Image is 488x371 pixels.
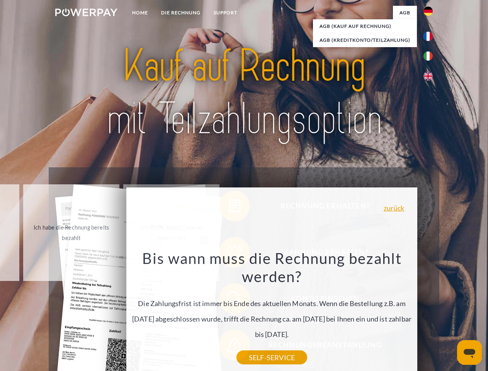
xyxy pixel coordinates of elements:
a: AGB (Kauf auf Rechnung) [313,19,417,33]
div: Ich habe die Rechnung bereits bezahlt [28,222,115,243]
a: AGB (Kreditkonto/Teilzahlung) [313,33,417,47]
img: it [423,51,433,61]
a: SUPPORT [207,6,244,20]
a: agb [393,6,417,20]
a: zurück [384,204,404,211]
a: SELF-SERVICE [236,351,307,364]
h3: Bis wann muss die Rechnung bezahlt werden? [131,249,413,286]
div: Die Zahlungsfrist ist immer bis Ende des aktuellen Monats. Wenn die Bestellung z.B. am [DATE] abg... [131,249,413,357]
img: fr [423,32,433,41]
img: de [423,7,433,16]
iframe: Schaltfläche zum Öffnen des Messaging-Fensters [457,340,482,365]
a: Home [126,6,155,20]
a: DIE RECHNUNG [155,6,207,20]
img: en [423,71,433,81]
img: logo-powerpay-white.svg [55,9,117,16]
img: title-powerpay_de.svg [74,37,414,148]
